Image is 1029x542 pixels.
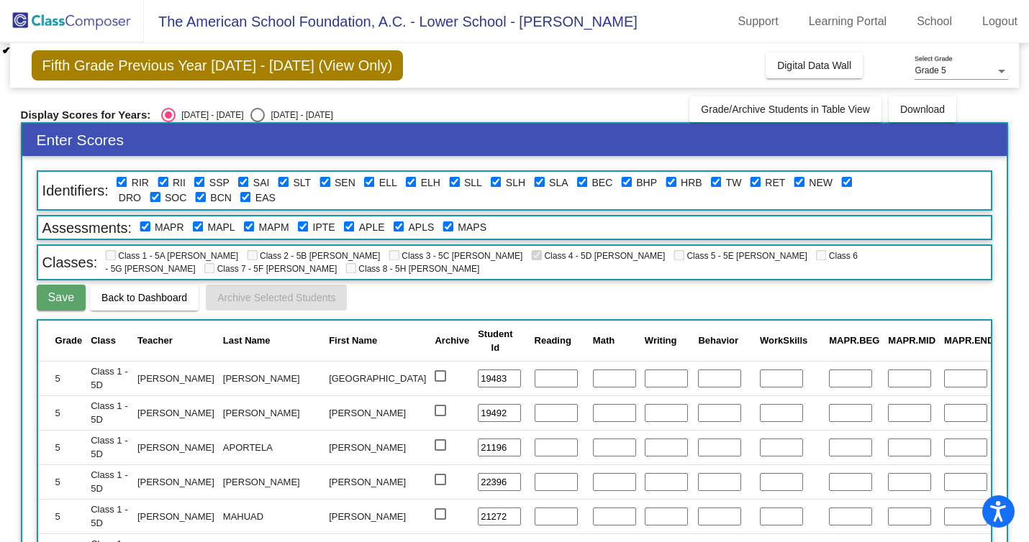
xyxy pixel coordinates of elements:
[531,251,665,261] span: Class 4 - 5D [PERSON_NAME]
[464,175,482,190] label: Spanish Language Learner (Low)
[421,175,440,190] label: English Language Learner (High)
[91,334,129,348] div: Class
[137,334,214,348] div: Teacher
[86,430,133,464] td: Class 1 - 5D
[829,335,879,346] span: MAPR.BEG
[38,321,87,361] th: Grade
[944,335,994,346] span: MAPR.END
[101,292,187,303] span: Back to Dashboard
[176,109,243,121] div: [DATE] - [DATE]
[409,220,435,235] label: AAPPL Spanish
[645,334,690,348] div: Writing
[379,175,397,190] label: English Language Learner (Low)
[217,292,335,303] span: Archive Selected Students
[219,430,325,464] td: APORTELA
[133,430,219,464] td: [PERSON_NAME]
[760,334,807,348] div: WorkSkills
[681,175,702,190] label: High Risk Behavior
[535,334,571,348] div: Reading
[105,251,238,261] span: Class 1 - 5A [PERSON_NAME]
[144,10,638,33] span: The American School Foundation, A.C. - Lower School - [PERSON_NAME]
[133,499,219,533] td: [PERSON_NAME]
[219,361,325,395] td: [PERSON_NAME]
[313,220,335,235] label: IPT English
[91,334,116,348] div: Class
[155,220,183,235] label: NWEA READING
[478,327,525,355] div: Student Id
[325,464,430,499] td: [PERSON_NAME]
[38,361,87,395] td: 5
[915,65,946,75] span: Grade 5
[592,175,613,190] label: Behavior Contract
[223,334,320,348] div: Last Name
[325,430,430,464] td: [PERSON_NAME]
[38,395,87,430] td: 5
[888,335,935,346] span: MAPR.MID
[765,175,785,190] label: Returning Student
[208,220,235,235] label: NWEA LANGUAGE
[48,291,74,303] span: Save
[38,430,87,464] td: 5
[797,10,899,33] a: Learning Portal
[809,175,833,190] label: New Student
[165,190,186,206] label: Social Emotional
[255,190,276,206] label: ELL and SLL
[219,464,325,499] td: [PERSON_NAME]
[259,220,289,235] label: NWEA MATH
[689,96,881,122] button: Grade/Archive Students in Table View
[698,334,738,348] div: Behavior
[38,252,102,272] span: Classes:
[674,251,807,261] span: Class 5 - 5E [PERSON_NAME]
[345,264,479,274] span: Class 8 - 5H [PERSON_NAME]
[435,335,469,346] span: Archive
[173,175,186,190] label: Intensive Reading Intervention
[38,499,87,533] td: 5
[698,334,751,348] div: Behavior
[506,175,525,190] label: Spanish Language Learner (High)
[265,109,332,121] div: [DATE] - [DATE]
[133,464,219,499] td: [PERSON_NAME]
[133,361,219,395] td: [PERSON_NAME]
[223,334,271,348] div: Last Name
[971,10,1029,33] a: Logout
[777,60,851,71] span: Digital Data Wall
[247,251,380,261] span: Class 2 - 5B [PERSON_NAME]
[905,10,964,33] a: School
[549,175,568,190] label: Spanish Language Learner (Advanced)
[889,96,956,122] button: Download
[636,175,657,190] label: Behavior Probation
[766,52,863,78] button: Digital Data Wall
[701,104,870,115] span: Grade/Archive Students in Table View
[86,361,133,395] td: Class 1 - 5D
[209,175,230,190] label: Student Success Plan
[86,499,133,533] td: Class 1 - 5D
[161,108,332,122] mat-radio-group: Select an option
[22,124,1007,156] h3: Enter Scores
[105,251,858,274] span: Class 6 - 5G [PERSON_NAME]
[133,395,219,430] td: [PERSON_NAME]
[37,285,86,311] button: Save
[325,499,430,533] td: [PERSON_NAME]
[645,334,677,348] div: Writing
[206,285,347,311] button: Archive Selected Students
[90,285,199,311] button: Back to Dashboard
[593,334,636,348] div: Math
[204,264,337,274] span: Class 7 - 5F [PERSON_NAME]
[137,334,173,348] div: Teacher
[253,175,270,190] label: Services for Academic Inclusion
[593,334,615,348] div: Math
[535,334,584,348] div: Reading
[900,104,945,115] span: Download
[132,175,149,190] label: Regular Reading Intervention
[86,395,133,430] td: Class 1 - 5D
[293,175,311,190] label: Speech & Language Therapy
[219,395,325,430] td: [PERSON_NAME]
[760,334,820,348] div: WorkSkills
[119,190,141,206] label: Drop
[726,175,742,190] label: Twin
[389,251,522,261] span: Class 3 - 5C [PERSON_NAME]
[210,190,232,206] label: behavior concern
[219,499,325,533] td: MAHUAD
[38,218,136,238] span: Assessments:
[86,464,133,499] td: Class 1 - 5D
